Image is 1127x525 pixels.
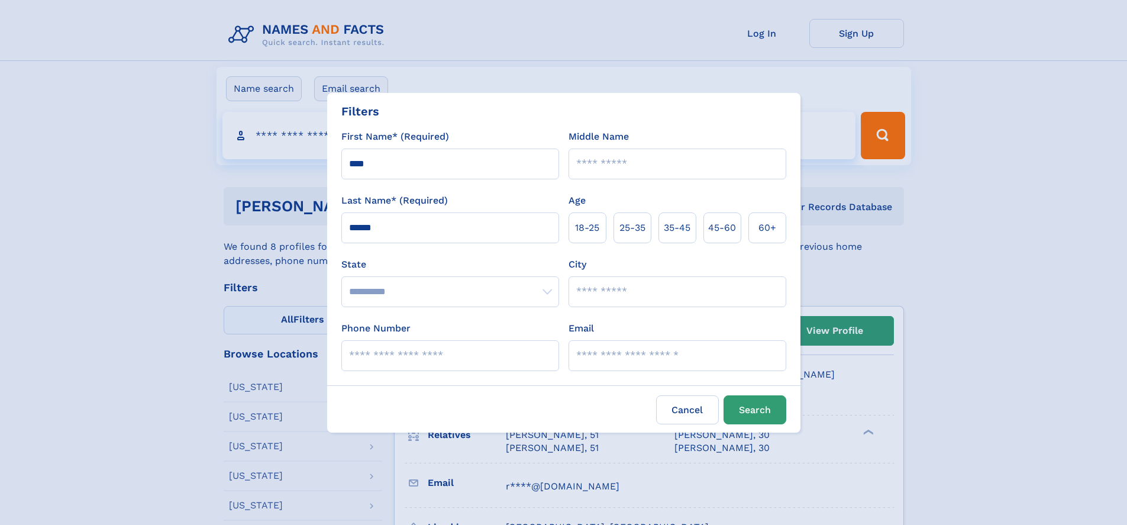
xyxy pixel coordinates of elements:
label: Age [569,194,586,208]
label: Phone Number [341,321,411,336]
span: 35‑45 [664,221,690,235]
label: Cancel [656,395,719,424]
span: 45‑60 [708,221,736,235]
label: Email [569,321,594,336]
span: 18‑25 [575,221,599,235]
label: Last Name* (Required) [341,194,448,208]
span: 60+ [758,221,776,235]
label: City [569,257,586,272]
span: 25‑35 [619,221,645,235]
label: Middle Name [569,130,629,144]
button: Search [724,395,786,424]
label: State [341,257,559,272]
label: First Name* (Required) [341,130,449,144]
div: Filters [341,102,379,120]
